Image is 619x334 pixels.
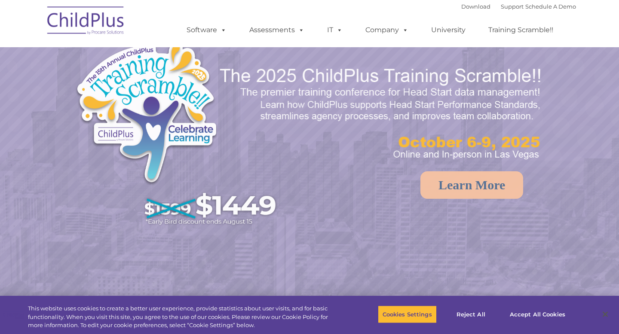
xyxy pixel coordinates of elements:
a: Schedule A Demo [525,3,576,10]
button: Cookies Settings [378,305,437,323]
button: Reject All [444,305,498,323]
a: Support [501,3,524,10]
button: Accept All Cookies [505,305,570,323]
a: University [423,21,474,39]
a: IT [319,21,351,39]
div: This website uses cookies to create a better user experience, provide statistics about user visit... [28,304,340,330]
button: Close [596,305,615,324]
font: | [461,3,576,10]
a: Assessments [241,21,313,39]
a: Software [178,21,235,39]
a: Learn More [420,171,523,199]
a: Training Scramble!! [480,21,562,39]
img: ChildPlus by Procare Solutions [43,0,129,43]
a: Download [461,3,490,10]
a: Company [357,21,417,39]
